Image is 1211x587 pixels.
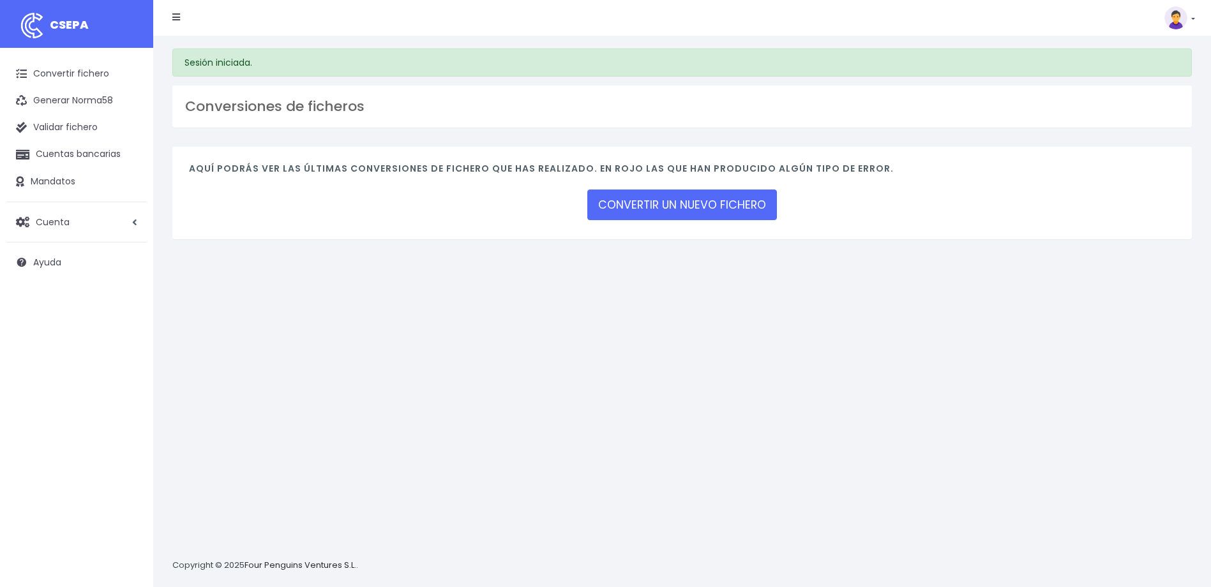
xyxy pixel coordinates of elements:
img: profile [1164,6,1187,29]
p: Copyright © 2025 . [172,559,358,572]
a: Ayuda [6,249,147,276]
a: Generar Norma58 [6,87,147,114]
a: Convertir fichero [6,61,147,87]
a: Cuentas bancarias [6,141,147,168]
span: Ayuda [33,256,61,269]
div: Sesión iniciada. [172,48,1192,77]
h3: Conversiones de ficheros [185,98,1179,115]
a: CONVERTIR UN NUEVO FICHERO [587,189,777,220]
h4: Aquí podrás ver las últimas conversiones de fichero que has realizado. En rojo las que han produc... [189,163,1175,181]
span: CSEPA [50,17,89,33]
a: Mandatos [6,168,147,195]
img: logo [16,10,48,41]
span: Cuenta [36,215,70,228]
a: Four Penguins Ventures S.L. [244,559,356,571]
a: Validar fichero [6,114,147,141]
a: Cuenta [6,209,147,235]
